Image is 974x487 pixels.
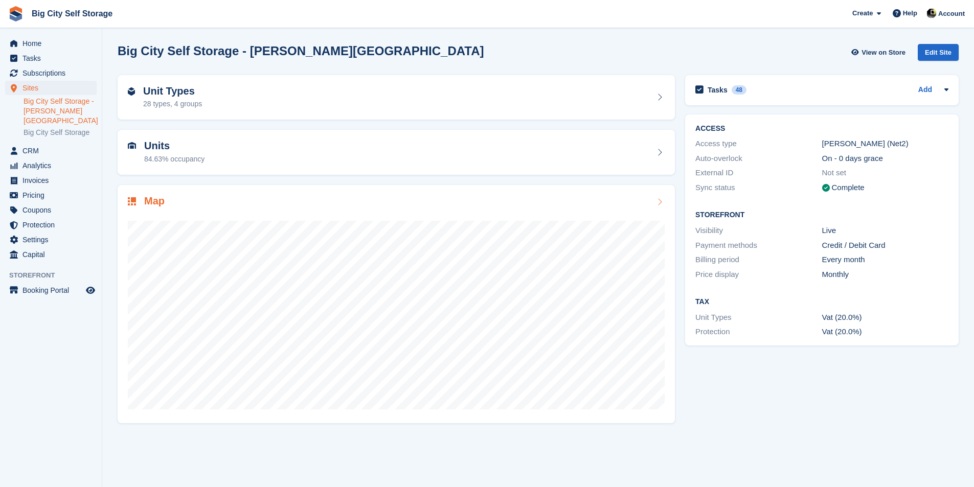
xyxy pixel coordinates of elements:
[732,85,746,95] div: 48
[5,158,97,173] a: menu
[5,233,97,247] a: menu
[22,233,84,247] span: Settings
[852,8,873,18] span: Create
[128,142,136,149] img: unit-icn-7be61d7bf1b0ce9d3e12c5938cc71ed9869f7b940bace4675aadf7bd6d80202e.svg
[22,51,84,65] span: Tasks
[695,138,822,150] div: Access type
[695,312,822,323] div: Unit Types
[862,48,905,58] span: View on Store
[850,44,910,61] a: View on Store
[5,66,97,80] a: menu
[5,218,97,232] a: menu
[695,167,822,179] div: External ID
[5,144,97,158] a: menu
[708,85,728,95] h2: Tasks
[695,240,822,251] div: Payment methods
[695,298,948,306] h2: Tax
[143,85,202,97] h2: Unit Types
[822,254,948,266] div: Every month
[822,225,948,237] div: Live
[118,185,675,424] a: Map
[9,270,102,281] span: Storefront
[5,188,97,202] a: menu
[695,182,822,194] div: Sync status
[695,211,948,219] h2: Storefront
[822,312,948,323] div: Vat (20.0%)
[5,283,97,297] a: menu
[84,284,97,296] a: Preview store
[24,128,97,137] a: Big City Self Storage
[24,97,97,126] a: Big City Self Storage - [PERSON_NAME][GEOGRAPHIC_DATA]
[5,173,97,188] a: menu
[918,44,959,65] a: Edit Site
[22,203,84,217] span: Coupons
[822,240,948,251] div: Credit / Debit Card
[5,81,97,95] a: menu
[695,254,822,266] div: Billing period
[832,182,865,194] div: Complete
[128,87,135,96] img: unit-type-icn-2b2737a686de81e16bb02015468b77c625bbabd49415b5ef34ead5e3b44a266d.svg
[822,269,948,281] div: Monthly
[22,144,84,158] span: CRM
[822,167,948,179] div: Not set
[5,36,97,51] a: menu
[822,153,948,165] div: On - 0 days grace
[695,326,822,338] div: Protection
[118,44,484,58] h2: Big City Self Storage - [PERSON_NAME][GEOGRAPHIC_DATA]
[903,8,917,18] span: Help
[22,81,84,95] span: Sites
[695,225,822,237] div: Visibility
[22,283,84,297] span: Booking Portal
[5,203,97,217] a: menu
[22,158,84,173] span: Analytics
[22,66,84,80] span: Subscriptions
[128,197,136,205] img: map-icn-33ee37083ee616e46c38cad1a60f524a97daa1e2b2c8c0bc3eb3415660979fc1.svg
[22,247,84,262] span: Capital
[118,130,675,175] a: Units 84.63% occupancy
[918,44,959,61] div: Edit Site
[118,75,675,120] a: Unit Types 28 types, 4 groups
[695,153,822,165] div: Auto-overlock
[144,154,205,165] div: 84.63% occupancy
[22,173,84,188] span: Invoices
[938,9,965,19] span: Account
[5,51,97,65] a: menu
[926,8,937,18] img: Patrick Nevin
[22,188,84,202] span: Pricing
[822,138,948,150] div: [PERSON_NAME] (Net2)
[143,99,202,109] div: 28 types, 4 groups
[695,125,948,133] h2: ACCESS
[22,36,84,51] span: Home
[918,84,932,96] a: Add
[8,6,24,21] img: stora-icon-8386f47178a22dfd0bd8f6a31ec36ba5ce8667c1dd55bd0f319d3a0aa187defe.svg
[22,218,84,232] span: Protection
[144,140,205,152] h2: Units
[695,269,822,281] div: Price display
[28,5,117,22] a: Big City Self Storage
[144,195,165,207] h2: Map
[822,326,948,338] div: Vat (20.0%)
[5,247,97,262] a: menu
